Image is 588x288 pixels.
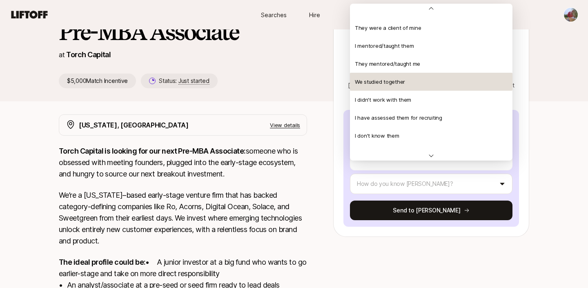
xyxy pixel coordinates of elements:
[355,78,405,86] p: We studied together
[355,60,420,68] p: They mentored/taught me
[355,114,442,122] p: I have assessed them for recruiting
[355,42,414,50] p: I mentored/taught them
[355,24,421,32] p: They were a client of mine
[355,150,424,158] p: Friend, can't vouch for work
[355,132,399,140] p: I don't know them
[355,96,411,104] p: I didn't work with them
